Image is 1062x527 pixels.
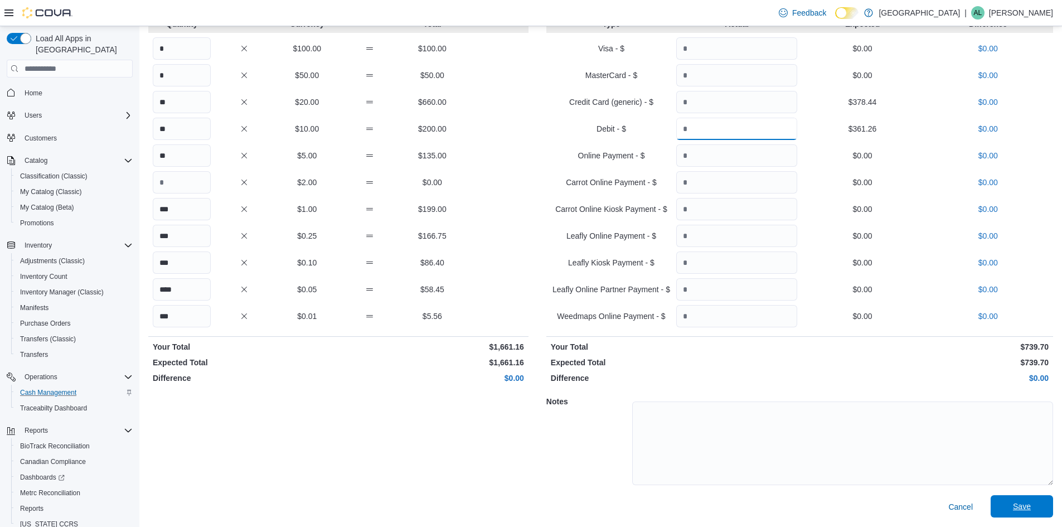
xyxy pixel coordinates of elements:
[16,286,108,299] a: Inventory Manager (Classic)
[278,43,336,54] p: $100.00
[676,252,797,274] input: Quantity
[153,357,336,368] p: Expected Total
[153,37,211,60] input: Quantity
[11,501,137,516] button: Reports
[551,257,672,268] p: Leafly Kiosk Payment - $
[16,332,133,346] span: Transfers (Classic)
[16,317,133,330] span: Purchase Orders
[802,70,923,81] p: $0.00
[11,316,137,331] button: Purchase Orders
[20,457,86,466] span: Canadian Compliance
[16,254,89,268] a: Adjustments (Classic)
[153,252,211,274] input: Quantity
[20,131,133,145] span: Customers
[16,439,94,453] a: BioTrack Reconciliation
[20,239,56,252] button: Inventory
[676,278,797,301] input: Quantity
[20,288,104,297] span: Inventory Manager (Classic)
[20,504,43,513] span: Reports
[11,215,137,231] button: Promotions
[278,204,336,215] p: $1.00
[153,341,336,352] p: Your Total
[16,185,133,199] span: My Catalog (Classic)
[25,426,48,435] span: Reports
[153,91,211,113] input: Quantity
[20,303,49,312] span: Manifests
[835,7,859,19] input: Dark Mode
[2,130,137,146] button: Customers
[551,177,672,188] p: Carrot Online Payment - $
[551,96,672,108] p: Credit Card (generic) - $
[551,123,672,134] p: Debit - $
[676,144,797,167] input: Quantity
[676,171,797,194] input: Quantity
[403,204,461,215] p: $199.00
[25,241,52,250] span: Inventory
[20,85,133,99] span: Home
[11,347,137,362] button: Transfers
[20,239,133,252] span: Inventory
[16,216,59,230] a: Promotions
[991,495,1053,518] button: Save
[928,150,1049,161] p: $0.00
[403,43,461,54] p: $100.00
[928,284,1049,295] p: $0.00
[676,198,797,220] input: Quantity
[802,357,1049,368] p: $739.70
[16,402,133,415] span: Traceabilty Dashboard
[974,6,982,20] span: AL
[16,486,133,500] span: Metrc Reconciliation
[16,216,133,230] span: Promotions
[802,43,923,54] p: $0.00
[341,357,524,368] p: $1,661.16
[16,502,48,515] a: Reports
[676,225,797,247] input: Quantity
[551,357,798,368] p: Expected Total
[25,373,57,381] span: Operations
[546,390,630,413] h5: Notes
[20,388,76,397] span: Cash Management
[20,172,88,181] span: Classification (Classic)
[20,219,54,228] span: Promotions
[948,501,973,513] span: Cancel
[153,278,211,301] input: Quantity
[11,438,137,454] button: BioTrack Reconciliation
[278,150,336,161] p: $5.00
[879,6,960,20] p: [GEOGRAPHIC_DATA]
[20,187,82,196] span: My Catalog (Classic)
[16,301,133,315] span: Manifests
[802,284,923,295] p: $0.00
[928,70,1049,81] p: $0.00
[153,171,211,194] input: Quantity
[278,123,336,134] p: $10.00
[16,471,133,484] span: Dashboards
[403,177,461,188] p: $0.00
[20,404,87,413] span: Traceabilty Dashboard
[551,150,672,161] p: Online Payment - $
[20,132,61,145] a: Customers
[11,200,137,215] button: My Catalog (Beta)
[341,373,524,384] p: $0.00
[16,348,52,361] a: Transfers
[802,123,923,134] p: $361.26
[25,89,42,98] span: Home
[153,373,336,384] p: Difference
[802,311,923,322] p: $0.00
[2,369,137,385] button: Operations
[278,96,336,108] p: $20.00
[551,230,672,241] p: Leafly Online Payment - $
[403,311,461,322] p: $5.56
[16,386,133,399] span: Cash Management
[16,348,133,361] span: Transfers
[676,91,797,113] input: Quantity
[16,486,85,500] a: Metrc Reconciliation
[22,7,72,18] img: Cova
[278,311,336,322] p: $0.01
[16,170,133,183] span: Classification (Classic)
[802,177,923,188] p: $0.00
[964,6,967,20] p: |
[20,350,48,359] span: Transfers
[25,134,57,143] span: Customers
[11,168,137,184] button: Classification (Classic)
[676,305,797,327] input: Quantity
